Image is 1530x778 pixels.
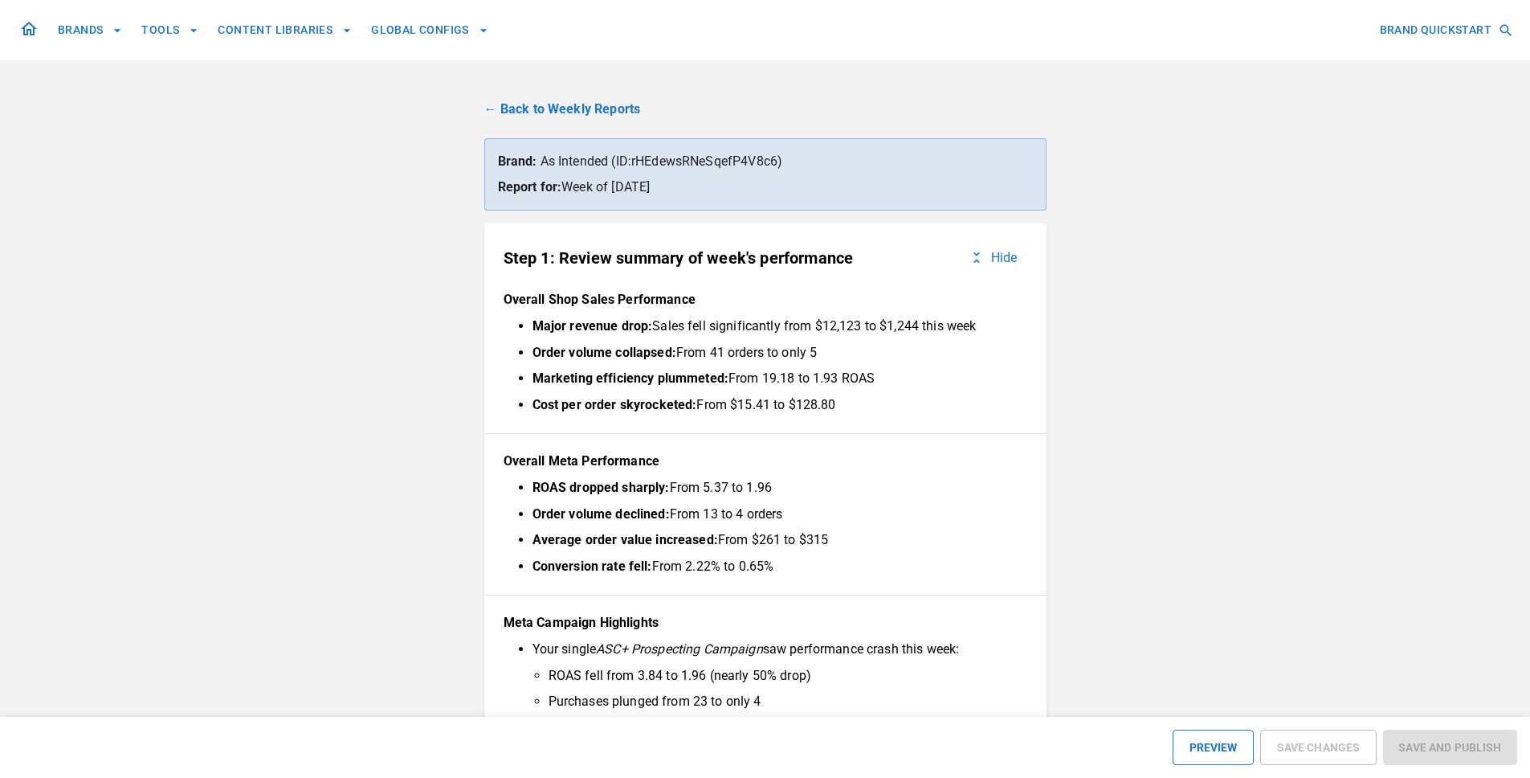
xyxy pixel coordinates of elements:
p: Week of [DATE] [498,178,1033,197]
li: From 19.18 to 1.93 ROAS [532,371,1014,387]
button: BRAND QUICKSTART [1373,15,1517,45]
li: From 41 orders to only 5 [532,345,1014,362]
button: GLOBAL CONFIGS [365,15,495,45]
a: ← Back to Weekly Reports [484,100,1047,119]
p: Meta Campaign Highlights [504,615,1027,632]
li: From 2.22% to 0.65% [532,559,1014,575]
b: Order volume collapsed: [532,345,676,360]
button: PREVIEW [1173,730,1254,765]
li: From $15.41 to $128.80 [532,397,1014,414]
p: Overall Meta Performance [504,453,1027,470]
li: ROAS fell from 3.84 to 1.96 (nearly 50% drop) [549,668,1014,685]
li: From 13 to 4 orders [532,506,1014,523]
b: Average order value increased: [532,532,718,547]
button: CONTENT LIBRARIES [211,15,358,45]
li: From 5.37 to 1.96 [532,480,1014,497]
li: Purchases plunged from 23 to only 4 [549,694,1014,710]
b: Order volume declined: [532,506,670,522]
p: As Intended (ID: rHEdewsRNeSqefP4V8c6 ) [498,152,1033,171]
p: Hide [991,250,1018,265]
b: Cost per order skyrocketed: [532,397,697,412]
button: Hide [959,243,1027,272]
em: ASC+ Prospecting Campaign [596,641,763,657]
b: Marketing efficiency plummeted: [532,371,728,386]
strong: Report for: [498,179,562,194]
b: ROAS dropped sharply: [532,480,670,495]
button: TOOLS [135,15,205,45]
strong: Brand: [498,154,537,169]
b: Major revenue drop: [532,318,653,334]
li: From $261 to $315 [532,532,1014,549]
li: Your single saw performance crash this week: [532,641,1014,658]
button: BRANDS [51,15,129,45]
li: Sales fell significantly from $12,123 to $1,244 this week [532,318,1014,335]
p: Step 1: Review summary of week's performance [504,248,854,268]
p: Overall Shop Sales Performance [504,292,1027,309]
b: Conversion rate fell: [532,559,652,574]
